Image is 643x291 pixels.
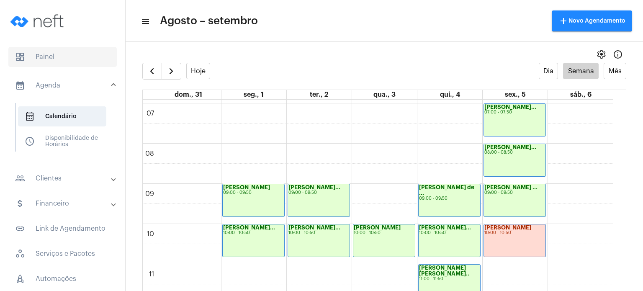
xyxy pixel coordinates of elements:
[484,231,545,235] div: 10:00 - 10:50
[223,231,284,235] div: 10:00 - 10:50
[18,106,106,126] span: Calendário
[142,63,162,80] button: Semana Anterior
[145,230,156,238] div: 10
[5,99,125,163] div: sidenav iconAgenda
[141,16,149,26] mat-icon: sidenav icon
[8,244,117,264] span: Serviços e Pacotes
[484,150,545,155] div: 08:00 - 08:50
[18,131,106,152] span: Disponibilidade de Horários
[308,90,330,99] a: 2 de setembro de 2025
[568,90,593,99] a: 6 de setembro de 2025
[552,10,632,31] button: Novo Agendamento
[5,168,125,188] mat-expansion-panel-header: sidenav iconClientes
[484,225,531,230] strong: [PERSON_NAME]
[242,90,265,99] a: 1 de setembro de 2025
[223,225,275,230] strong: [PERSON_NAME]...
[15,249,25,259] span: sidenav icon
[484,104,536,110] strong: [PERSON_NAME]...
[5,72,125,99] mat-expansion-panel-header: sidenav iconAgenda
[419,225,471,230] strong: [PERSON_NAME]...
[288,191,349,195] div: 09:00 - 09:50
[173,90,204,99] a: 31 de agosto de 2025
[354,225,401,230] strong: [PERSON_NAME]
[8,47,117,67] span: Painel
[7,4,69,38] img: logo-neft-novo-2.png
[15,173,25,183] mat-icon: sidenav icon
[484,191,545,195] div: 09:00 - 09:50
[25,136,35,147] span: sidenav icon
[558,16,568,26] mat-icon: add
[162,63,181,80] button: Próximo Semana
[503,90,527,99] a: 5 de setembro de 2025
[539,63,558,79] button: Dia
[419,265,469,276] strong: [PERSON_NAME] [PERSON_NAME]..
[8,219,117,239] span: Link de Agendamento
[15,80,25,90] mat-icon: sidenav icon
[610,46,626,63] button: Info
[160,14,258,28] span: Agosto – setembro
[15,274,25,284] span: sidenav icon
[558,18,625,24] span: Novo Agendamento
[419,185,474,196] strong: [PERSON_NAME] de ...
[15,173,112,183] mat-panel-title: Clientes
[186,63,211,79] button: Hoje
[223,185,270,190] strong: [PERSON_NAME]
[484,144,536,150] strong: [PERSON_NAME]...
[563,63,599,79] button: Semana
[484,110,545,115] div: 07:00 - 07:50
[25,111,35,121] span: sidenav icon
[15,198,25,209] mat-icon: sidenav icon
[147,270,156,278] div: 11
[354,231,414,235] div: 10:00 - 10:50
[8,269,117,289] span: Automações
[288,231,349,235] div: 10:00 - 10:50
[15,80,112,90] mat-panel-title: Agenda
[419,277,480,281] div: 11:00 - 11:50
[484,185,538,190] strong: [PERSON_NAME] ...
[372,90,397,99] a: 3 de setembro de 2025
[419,231,480,235] div: 10:00 - 10:50
[144,190,156,198] div: 09
[613,49,623,59] mat-icon: Info
[288,185,340,190] strong: [PERSON_NAME]...
[419,196,480,201] div: 09:00 - 09:50
[5,193,125,214] mat-expansion-panel-header: sidenav iconFinanceiro
[15,52,25,62] span: sidenav icon
[15,198,112,209] mat-panel-title: Financeiro
[593,46,610,63] button: settings
[438,90,462,99] a: 4 de setembro de 2025
[144,150,156,157] div: 08
[288,225,340,230] strong: [PERSON_NAME]...
[223,191,284,195] div: 09:00 - 09:50
[596,49,606,59] span: settings
[145,110,156,117] div: 07
[15,224,25,234] mat-icon: sidenav icon
[604,63,626,79] button: Mês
